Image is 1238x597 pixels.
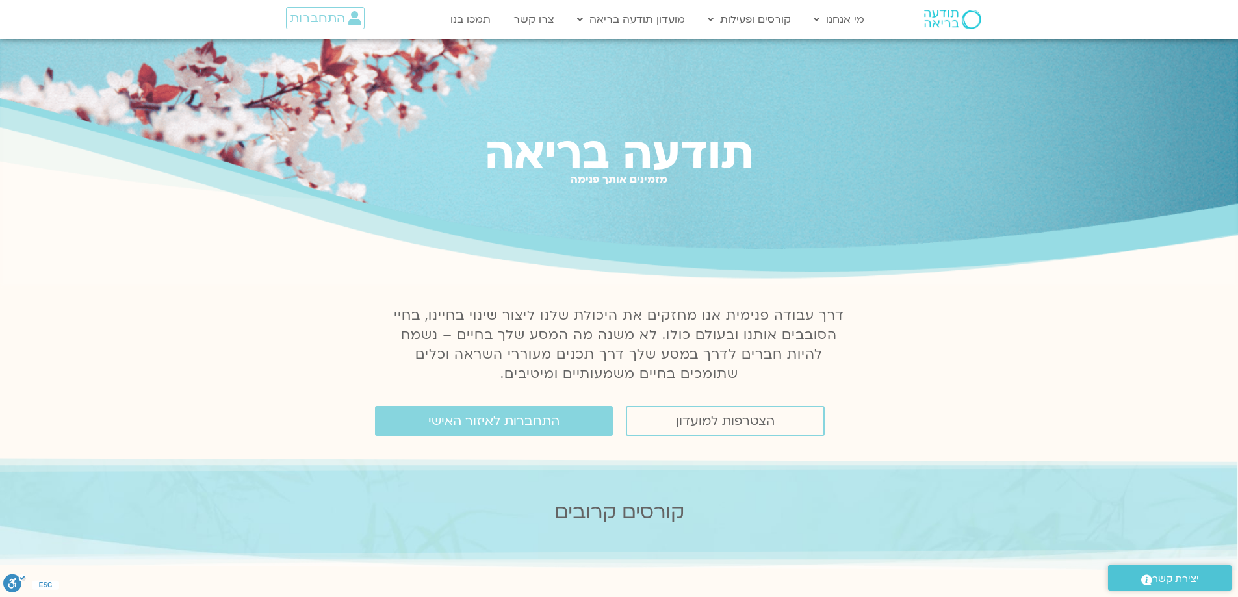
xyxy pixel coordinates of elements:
[290,11,345,25] span: התחברות
[1152,570,1199,588] span: יצירת קשר
[444,7,497,32] a: תמכו בנו
[507,7,561,32] a: צרו קשר
[924,10,981,29] img: תודעה בריאה
[1108,565,1232,591] a: יצירת קשר
[375,406,613,436] a: התחברות לאיזור האישי
[387,306,852,384] p: דרך עבודה פנימית אנו מחזקים את היכולת שלנו ליצור שינוי בחיינו, בחיי הסובבים אותנו ובעולם כולו. לא...
[626,406,825,436] a: הצטרפות למועדון
[676,414,775,428] span: הצטרפות למועדון
[701,7,797,32] a: קורסים ופעילות
[428,414,560,428] span: התחברות לאיזור האישי
[286,7,365,29] a: התחברות
[214,501,1024,524] h2: קורסים קרובים
[571,7,691,32] a: מועדון תודעה בריאה
[807,7,871,32] a: מי אנחנו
